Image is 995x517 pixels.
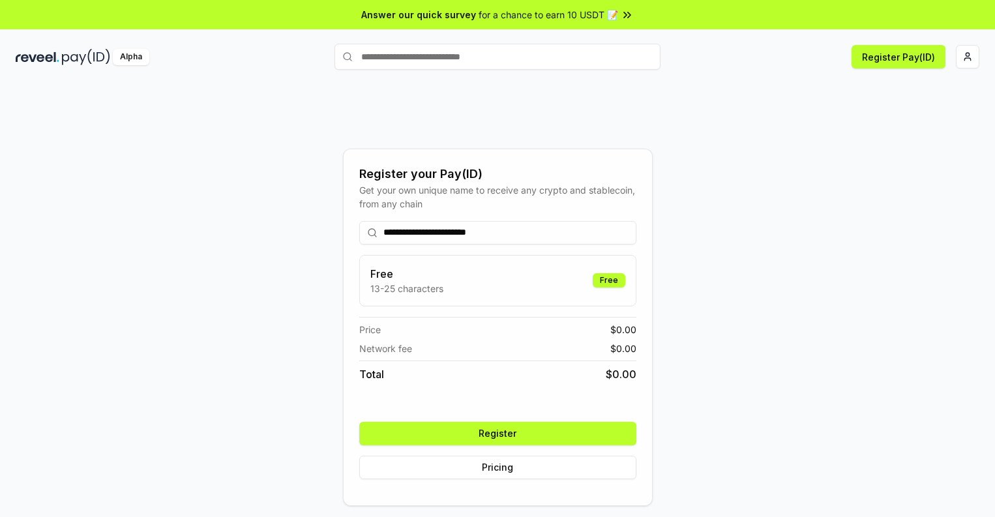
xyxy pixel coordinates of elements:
[113,49,149,65] div: Alpha
[370,266,443,282] h3: Free
[359,422,636,445] button: Register
[852,45,945,68] button: Register Pay(ID)
[610,323,636,336] span: $ 0.00
[16,49,59,65] img: reveel_dark
[359,165,636,183] div: Register your Pay(ID)
[359,323,381,336] span: Price
[610,342,636,355] span: $ 0.00
[359,456,636,479] button: Pricing
[359,366,384,382] span: Total
[593,273,625,288] div: Free
[370,282,443,295] p: 13-25 characters
[479,8,618,22] span: for a chance to earn 10 USDT 📝
[62,49,110,65] img: pay_id
[361,8,476,22] span: Answer our quick survey
[359,342,412,355] span: Network fee
[606,366,636,382] span: $ 0.00
[359,183,636,211] div: Get your own unique name to receive any crypto and stablecoin, from any chain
